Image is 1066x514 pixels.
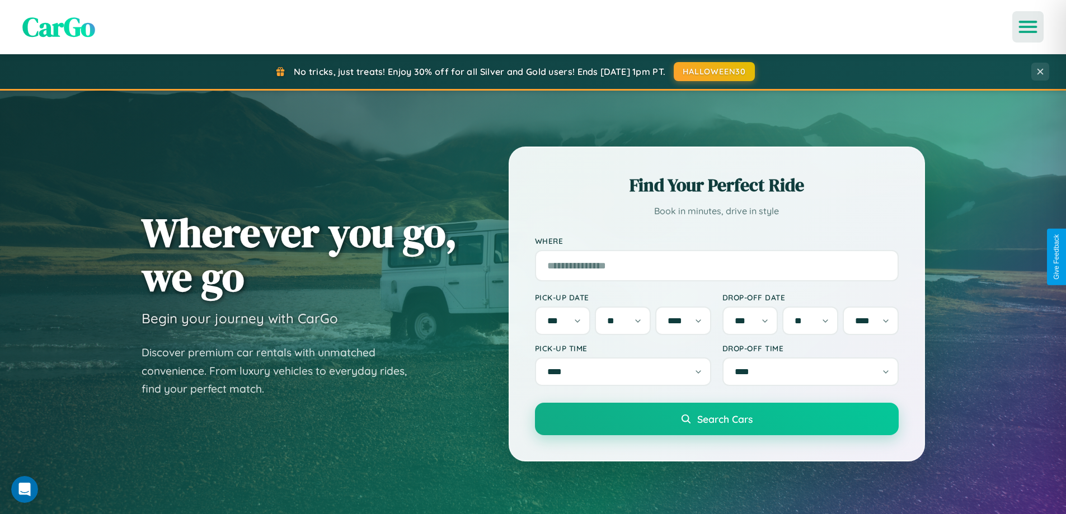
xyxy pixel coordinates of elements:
[535,293,711,302] label: Pick-up Date
[1012,11,1044,43] button: Open menu
[535,203,899,219] p: Book in minutes, drive in style
[697,413,753,425] span: Search Cars
[535,403,899,435] button: Search Cars
[22,8,95,45] span: CarGo
[294,66,665,77] span: No tricks, just treats! Enjoy 30% off for all Silver and Gold users! Ends [DATE] 1pm PT.
[535,236,899,246] label: Where
[1053,234,1060,280] div: Give Feedback
[11,476,38,503] iframe: Intercom live chat
[535,343,711,353] label: Pick-up Time
[142,210,457,299] h1: Wherever you go, we go
[674,62,755,81] button: HALLOWEEN30
[142,310,338,327] h3: Begin your journey with CarGo
[722,293,899,302] label: Drop-off Date
[535,173,899,197] h2: Find Your Perfect Ride
[142,343,421,398] p: Discover premium car rentals with unmatched convenience. From luxury vehicles to everyday rides, ...
[722,343,899,353] label: Drop-off Time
